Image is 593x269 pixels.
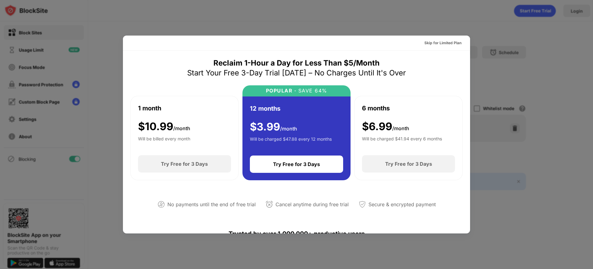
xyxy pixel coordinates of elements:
div: Start Your Free 3-Day Trial [DATE] – No Charges Until It's Over [187,68,406,78]
div: 1 month [138,104,161,113]
span: /month [392,125,409,131]
div: Try Free for 3 Days [161,161,208,167]
div: $ 10.99 [138,120,190,133]
div: $ 6.99 [362,120,409,133]
div: POPULAR · [266,88,296,94]
div: Will be charged $41.94 every 6 months [362,135,442,148]
div: $ 3.99 [250,121,297,133]
div: Will be charged $47.88 every 12 months [250,136,332,148]
div: 6 months [362,104,390,113]
img: cancel-anytime [266,201,273,208]
img: secured-payment [359,201,366,208]
div: SAVE 64% [296,88,327,94]
div: No payments until the end of free trial [167,200,256,209]
div: 12 months [250,104,280,113]
div: Try Free for 3 Days [385,161,432,167]
div: Reclaim 1-Hour a Day for Less Than $5/Month [213,58,380,68]
span: /month [173,125,190,131]
div: Cancel anytime during free trial [275,200,349,209]
div: Will be billed every month [138,135,190,148]
div: Secure & encrypted payment [368,200,436,209]
span: /month [280,126,297,132]
img: not-paying [158,201,165,208]
div: Try Free for 3 Days [273,161,320,167]
div: Skip for Limited Plan [424,40,461,46]
div: Trusted by over 1,000,000+ productive users [130,219,463,249]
